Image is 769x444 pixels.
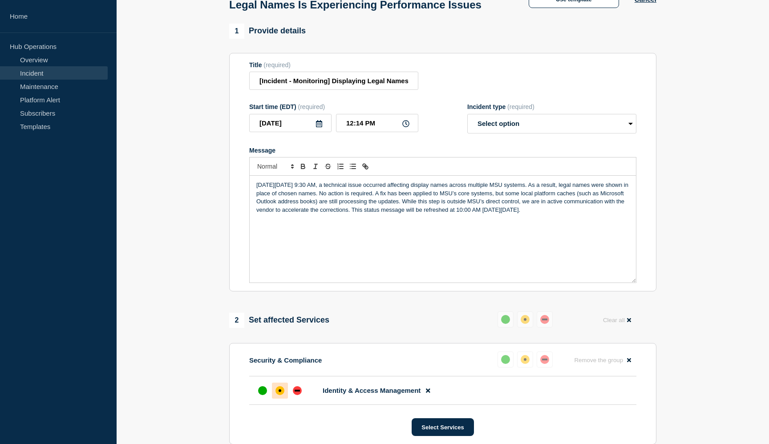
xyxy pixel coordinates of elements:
[359,161,372,172] button: Toggle link
[517,311,533,327] button: affected
[569,351,636,369] button: Remove the group
[229,24,306,39] div: Provide details
[258,386,267,395] div: up
[540,315,549,324] div: down
[498,351,514,367] button: up
[467,103,636,110] div: Incident type
[517,351,533,367] button: affected
[412,418,474,436] button: Select Services
[574,357,623,363] span: Remove the group
[275,386,284,395] div: affected
[249,114,332,132] input: YYYY-MM-DD
[347,161,359,172] button: Toggle bulleted list
[501,355,510,364] div: up
[540,355,549,364] div: down
[467,114,636,133] select: Incident type
[249,72,418,90] input: Title
[498,311,514,327] button: up
[249,61,418,69] div: Title
[249,356,322,364] p: Security & Compliance
[322,161,334,172] button: Toggle strikethrough text
[323,387,421,394] span: Identity & Access Management
[334,161,347,172] button: Toggle ordered list
[336,114,418,132] input: HH:MM A
[229,313,329,328] div: Set affected Services
[229,313,244,328] span: 2
[253,161,297,172] span: Font size
[537,311,553,327] button: down
[298,103,325,110] span: (required)
[598,311,636,329] button: Clear all
[293,386,302,395] div: down
[501,315,510,324] div: up
[249,147,636,154] div: Message
[309,161,322,172] button: Toggle italic text
[249,103,418,110] div: Start time (EDT)
[250,176,636,283] div: Message
[521,315,530,324] div: affected
[256,181,629,214] p: [DATE][DATE] 9:30 AM, a technical issue occurred affecting display names across multiple MSU syst...
[263,61,291,69] span: (required)
[229,24,244,39] span: 1
[507,103,534,110] span: (required)
[521,355,530,364] div: affected
[537,351,553,367] button: down
[297,161,309,172] button: Toggle bold text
